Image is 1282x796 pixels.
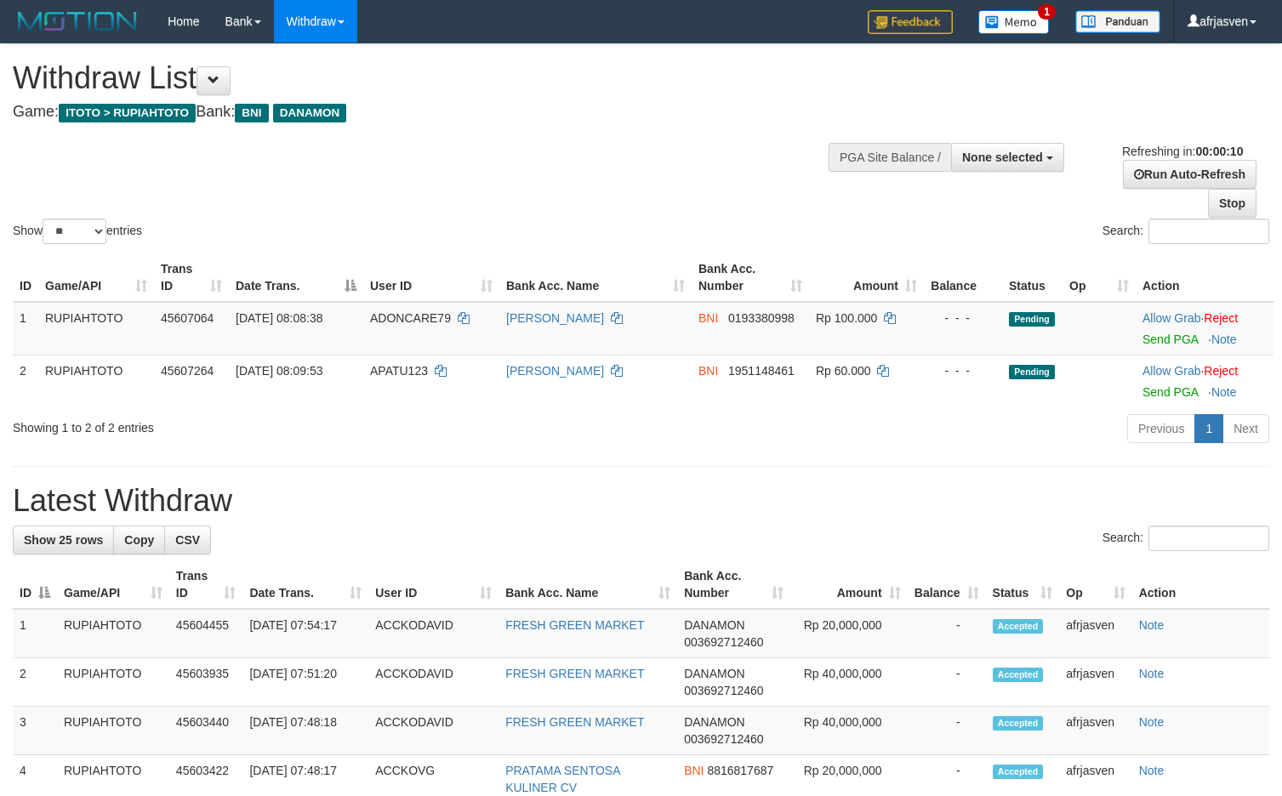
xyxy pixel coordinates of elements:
span: Copy 003692712460 to clipboard [684,684,763,697]
span: None selected [962,151,1043,164]
a: FRESH GREEN MARKET [505,667,644,680]
span: Accepted [993,716,1044,731]
th: User ID: activate to sort column ascending [368,560,499,609]
div: - - - [931,362,995,379]
td: - [908,707,986,755]
a: [PERSON_NAME] [506,364,604,378]
td: RUPIAHTOTO [57,609,169,658]
th: Game/API: activate to sort column ascending [57,560,169,609]
th: Status: activate to sort column ascending [986,560,1060,609]
span: DANAMON [684,715,745,729]
span: Copy 8816817687 to clipboard [707,764,773,777]
a: Note [1139,618,1165,632]
span: APATU123 [370,364,428,378]
td: 45603440 [169,707,243,755]
th: Balance [924,253,1002,302]
a: Next [1222,414,1269,443]
th: Date Trans.: activate to sort column ascending [242,560,368,609]
td: [DATE] 07:54:17 [242,609,368,658]
span: [DATE] 08:09:53 [236,364,322,378]
td: 1 [13,609,57,658]
a: Note [1139,764,1165,777]
span: Rp 60.000 [816,364,871,378]
a: CSV [164,526,211,554]
td: 45603935 [169,658,243,707]
th: Bank Acc. Name: activate to sort column ascending [499,560,677,609]
a: Note [1139,715,1165,729]
th: Bank Acc. Number: activate to sort column ascending [692,253,809,302]
h1: Withdraw List [13,61,838,95]
a: Send PGA [1142,333,1198,346]
td: Rp 40,000,000 [790,707,908,755]
th: ID [13,253,38,302]
span: BNI [698,311,718,325]
span: 1 [1038,4,1056,20]
th: Bank Acc. Number: activate to sort column ascending [677,560,790,609]
td: · [1136,302,1273,355]
td: ACCKODAVID [368,609,499,658]
td: afrjasven [1059,609,1131,658]
a: Note [1139,667,1165,680]
img: Feedback.jpg [868,10,953,34]
h4: Game: Bank: [13,104,838,121]
span: ADONCARE79 [370,311,451,325]
a: Show 25 rows [13,526,114,554]
select: Showentries [43,219,106,244]
span: CSV [175,533,200,547]
a: 1 [1194,414,1223,443]
span: Accepted [993,619,1044,634]
td: 3 [13,707,57,755]
span: Copy [124,533,154,547]
div: PGA Site Balance / [829,143,951,172]
span: BNI [698,364,718,378]
th: Date Trans.: activate to sort column descending [229,253,363,302]
td: RUPIAHTOTO [38,302,154,355]
a: PRATAMA SENTOSA KULINER CV [505,764,620,794]
td: afrjasven [1059,658,1131,707]
span: Show 25 rows [24,533,103,547]
td: ACCKODAVID [368,707,499,755]
th: Game/API: activate to sort column ascending [38,253,154,302]
img: MOTION_logo.png [13,9,142,34]
th: Action [1132,560,1269,609]
a: Note [1211,385,1237,399]
div: Showing 1 to 2 of 2 entries [13,412,521,436]
th: Action [1136,253,1273,302]
label: Show entries [13,219,142,244]
img: Button%20Memo.svg [978,10,1050,34]
span: ITOTO > RUPIAHTOTO [59,104,196,122]
a: [PERSON_NAME] [506,311,604,325]
a: Note [1211,333,1237,346]
span: DANAMON [684,618,745,632]
th: ID: activate to sort column descending [13,560,57,609]
a: Reject [1204,364,1238,378]
td: ACCKODAVID [368,658,499,707]
img: panduan.png [1075,10,1160,33]
td: 45604455 [169,609,243,658]
span: BNI [684,764,704,777]
span: · [1142,311,1204,325]
a: FRESH GREEN MARKET [505,715,644,729]
input: Search: [1148,219,1269,244]
th: Amount: activate to sort column ascending [790,560,908,609]
th: User ID: activate to sort column ascending [363,253,499,302]
span: [DATE] 08:08:38 [236,311,322,325]
span: DANAMON [273,104,347,122]
th: Trans ID: activate to sort column ascending [169,560,243,609]
th: Bank Acc. Name: activate to sort column ascending [499,253,692,302]
span: Pending [1009,365,1055,379]
span: DANAMON [684,667,745,680]
div: - - - [931,310,995,327]
a: Previous [1127,414,1195,443]
th: Op: activate to sort column ascending [1059,560,1131,609]
td: RUPIAHTOTO [38,355,154,407]
td: - [908,609,986,658]
label: Search: [1103,526,1269,551]
a: Allow Grab [1142,364,1200,378]
th: Op: activate to sort column ascending [1063,253,1136,302]
td: Rp 40,000,000 [790,658,908,707]
a: Reject [1204,311,1238,325]
th: Amount: activate to sort column ascending [809,253,924,302]
h1: Latest Withdraw [13,484,1269,518]
span: · [1142,364,1204,378]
